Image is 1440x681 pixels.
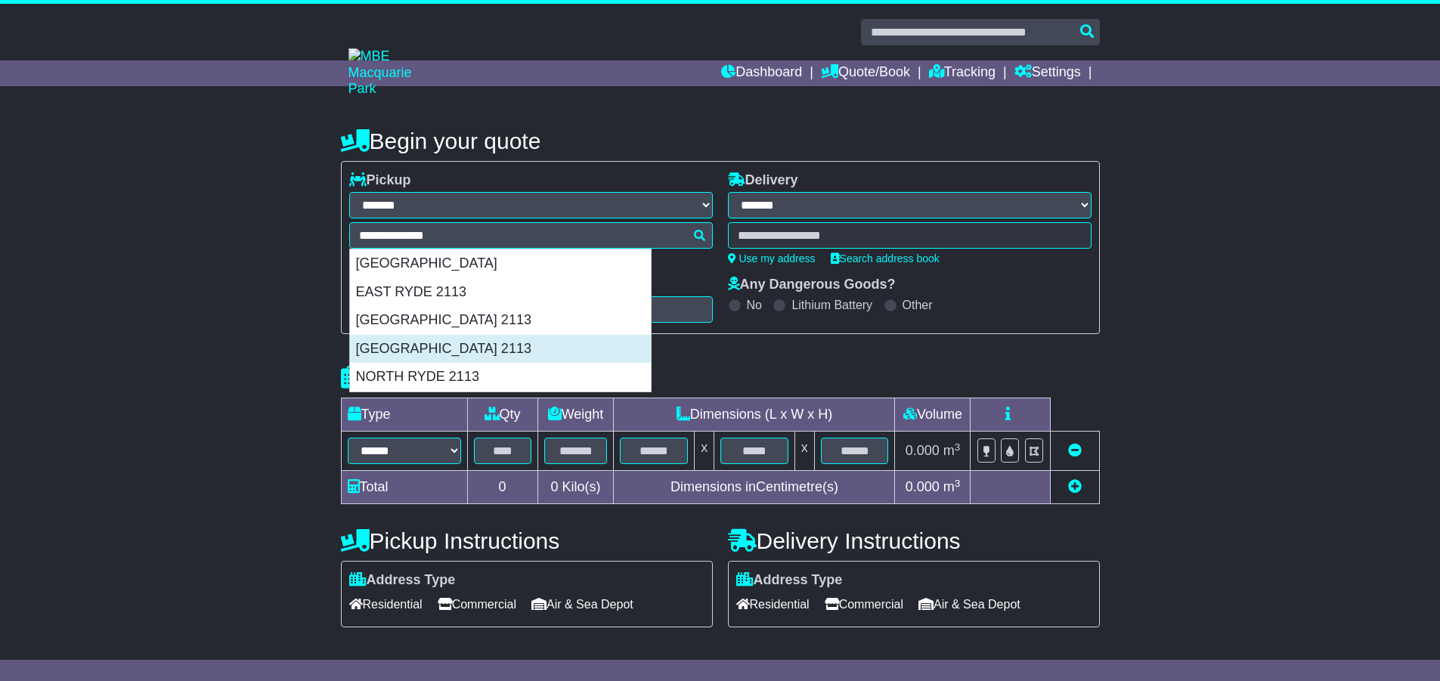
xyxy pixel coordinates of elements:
[349,222,713,249] typeahead: Please provide city
[537,471,614,504] td: Kilo(s)
[1014,60,1081,86] a: Settings
[1068,443,1082,458] a: Remove this item
[350,249,651,278] div: [GEOGRAPHIC_DATA]
[791,298,872,312] label: Lithium Battery
[550,479,558,494] span: 0
[747,298,762,312] label: No
[341,471,467,504] td: Total
[728,252,816,265] a: Use my address
[825,593,903,616] span: Commercial
[467,398,537,432] td: Qty
[350,335,651,364] div: [GEOGRAPHIC_DATA] 2113
[1068,479,1082,494] a: Add new item
[341,398,467,432] td: Type
[943,443,961,458] span: m
[614,398,895,432] td: Dimensions (L x W x H)
[531,593,633,616] span: Air & Sea Depot
[728,172,798,189] label: Delivery
[349,172,411,189] label: Pickup
[721,60,802,86] a: Dashboard
[537,398,614,432] td: Weight
[736,572,843,589] label: Address Type
[614,471,895,504] td: Dimensions in Centimetre(s)
[906,479,940,494] span: 0.000
[943,479,961,494] span: m
[929,60,996,86] a: Tracking
[736,593,810,616] span: Residential
[467,471,537,504] td: 0
[895,398,971,432] td: Volume
[349,593,423,616] span: Residential
[918,593,1020,616] span: Air & Sea Depot
[350,278,651,307] div: EAST RYDE 2113
[906,443,940,458] span: 0.000
[349,572,456,589] label: Address Type
[341,365,531,390] h4: Package details |
[728,277,896,293] label: Any Dangerous Goods?
[955,478,961,489] sup: 3
[821,60,910,86] a: Quote/Book
[341,128,1100,153] h4: Begin your quote
[955,441,961,453] sup: 3
[831,252,940,265] a: Search address book
[438,593,516,616] span: Commercial
[341,528,713,553] h4: Pickup Instructions
[348,48,439,98] img: MBE Macquarie Park
[695,432,714,471] td: x
[903,298,933,312] label: Other
[350,306,651,335] div: [GEOGRAPHIC_DATA] 2113
[794,432,814,471] td: x
[728,528,1100,553] h4: Delivery Instructions
[350,363,651,392] div: NORTH RYDE 2113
